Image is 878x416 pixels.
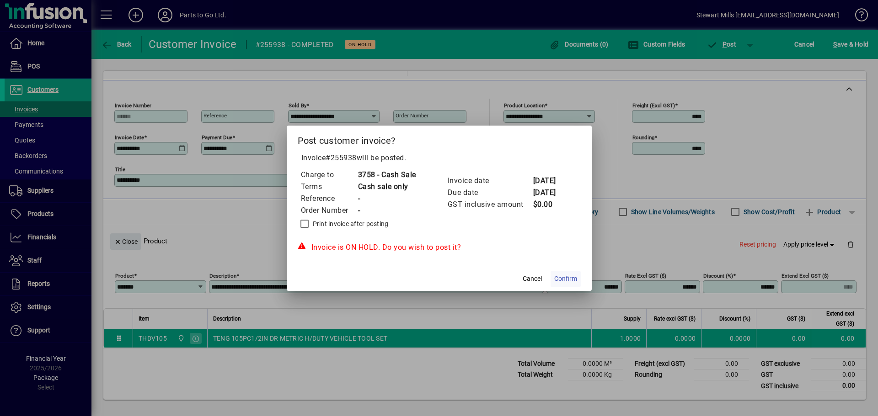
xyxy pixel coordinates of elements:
td: - [358,193,416,205]
button: Confirm [551,271,581,287]
span: Confirm [554,274,577,284]
label: Print invoice after posting [311,219,389,228]
h2: Post customer invoice? [287,126,592,152]
td: [DATE] [533,187,569,199]
td: Due date [447,187,533,199]
td: Invoice date [447,175,533,187]
td: Terms [300,181,358,193]
span: #255938 [326,153,357,162]
td: Order Number [300,205,358,216]
td: Charge to [300,169,358,181]
p: Invoice will be posted . [298,153,581,163]
span: Cancel [523,274,542,284]
td: 3758 - Cash Sale [358,169,416,181]
td: - [358,205,416,216]
td: Cash sale only [358,181,416,193]
td: GST inclusive amount [447,199,533,211]
button: Cancel [518,271,547,287]
td: [DATE] [533,175,569,187]
div: Invoice is ON HOLD. Do you wish to post it? [298,242,581,253]
td: $0.00 [533,199,569,211]
td: Reference [300,193,358,205]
